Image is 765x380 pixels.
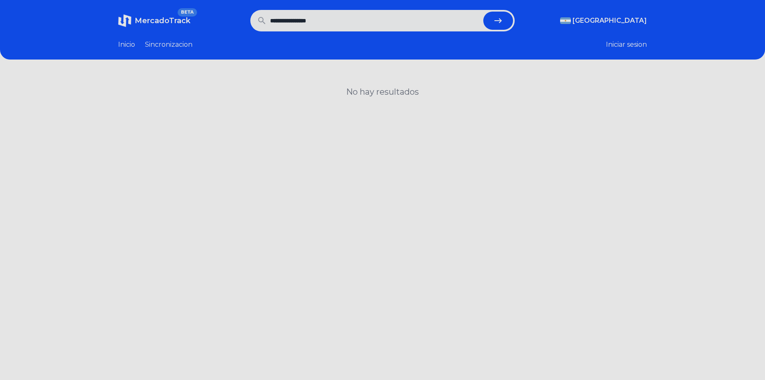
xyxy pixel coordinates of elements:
[178,8,197,17] span: BETA
[145,40,192,50] a: Sincronizacion
[118,14,131,27] img: MercadoTrack
[135,16,190,25] span: MercadoTrack
[560,17,571,24] img: Argentina
[346,86,419,98] h1: No hay resultados
[606,40,647,50] button: Iniciar sesion
[118,14,190,27] a: MercadoTrackBETA
[118,40,135,50] a: Inicio
[573,16,647,26] span: [GEOGRAPHIC_DATA]
[560,16,647,26] button: [GEOGRAPHIC_DATA]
